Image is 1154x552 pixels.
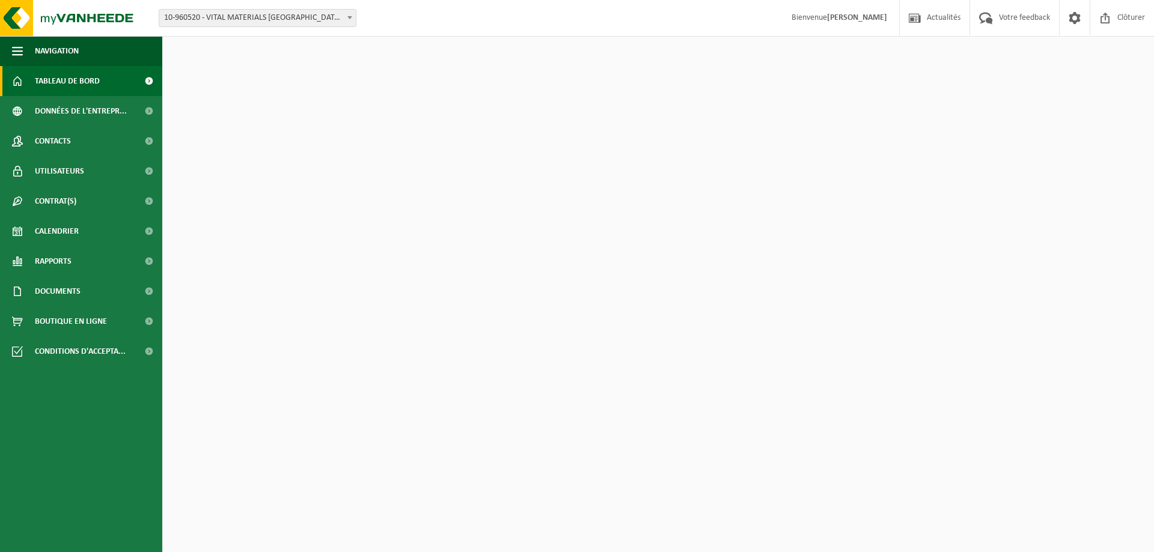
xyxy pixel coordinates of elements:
span: Boutique en ligne [35,306,107,336]
strong: [PERSON_NAME] [827,13,887,22]
span: 10-960520 - VITAL MATERIALS BELGIUM S.A. - TILLY [159,10,356,26]
span: Navigation [35,36,79,66]
span: Tableau de bord [35,66,100,96]
span: Conditions d'accepta... [35,336,126,366]
span: 10-960520 - VITAL MATERIALS BELGIUM S.A. - TILLY [159,9,356,27]
span: Documents [35,276,81,306]
span: Rapports [35,246,72,276]
span: Calendrier [35,216,79,246]
span: Données de l'entrepr... [35,96,127,126]
span: Contrat(s) [35,186,76,216]
span: Utilisateurs [35,156,84,186]
span: Contacts [35,126,71,156]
